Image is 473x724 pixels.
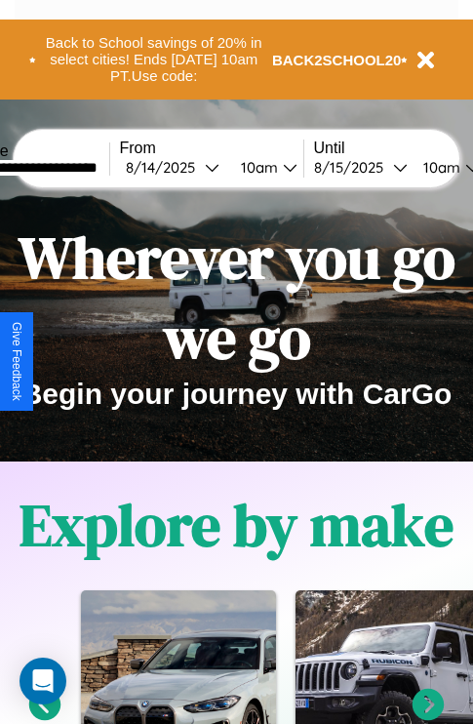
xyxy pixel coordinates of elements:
button: Back to School savings of 20% in select cities! Ends [DATE] 10am PT.Use code: [36,29,272,90]
button: 8/14/2025 [120,157,225,178]
label: From [120,140,303,157]
button: 10am [225,157,303,178]
div: 8 / 14 / 2025 [126,158,205,177]
div: Open Intercom Messenger [20,658,66,704]
div: 8 / 15 / 2025 [314,158,393,177]
div: 10am [414,158,465,177]
b: BACK2SCHOOL20 [272,52,402,68]
div: 10am [231,158,283,177]
div: Give Feedback [10,322,23,401]
h1: Explore by make [20,485,453,565]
